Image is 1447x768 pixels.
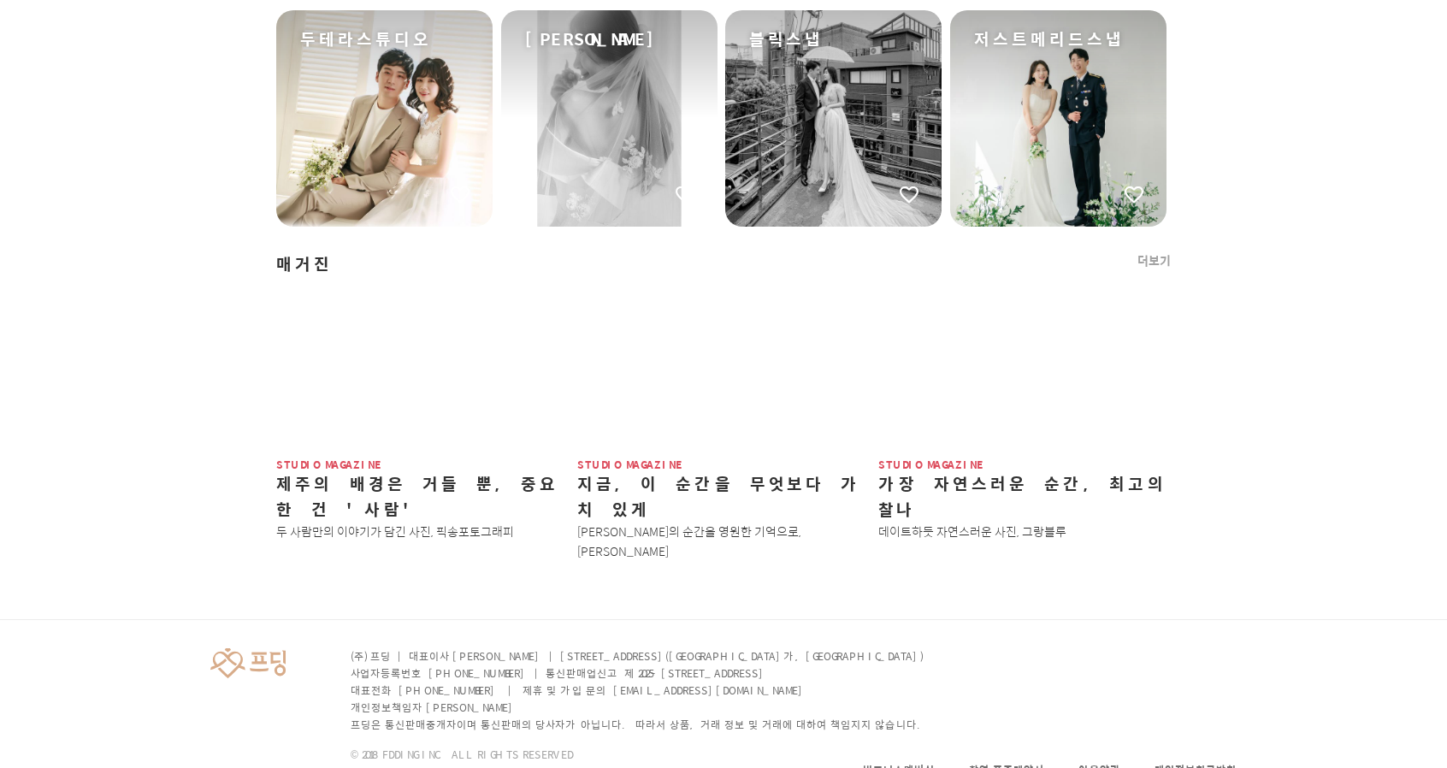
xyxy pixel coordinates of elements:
[300,27,432,51] span: 두테라스튜디오
[276,292,569,541] a: studio magazine제주의 배경은 거들 뿐, 중요한 건 '사람'두 사람만의 이야기가 담긴 사진, 픽송포토그래피
[221,542,328,585] a: 설정
[878,522,1171,541] p: 데이트하듯 자연스러운 사진, 그랑블루
[276,470,558,522] label: 제주의 배경은 거들 뿐, 중요한 건 '사람'
[577,522,870,561] p: [PERSON_NAME]의 순간을 영원한 기억으로, [PERSON_NAME]
[525,27,653,51] span: [PERSON_NAME]
[276,252,333,276] span: 매거진
[577,459,870,470] span: studio magazine
[351,699,927,716] p: 개인정보책임자 [PERSON_NAME]
[749,27,824,51] span: 블릭스냅
[351,647,927,665] p: (주) 프딩 | 대표이사 [PERSON_NAME] | [STREET_ADDRESS]([GEOGRAPHIC_DATA]가, [GEOGRAPHIC_DATA])
[276,459,569,470] span: studio magazine
[501,10,718,227] a: [PERSON_NAME]
[157,569,177,582] span: 대화
[54,568,64,582] span: 홈
[974,27,1125,51] span: 저스트메리드스냅
[725,10,942,227] a: 블릭스냅
[276,522,569,541] p: 두 사람만의 이야기가 담긴 사진, 픽송포토그래피
[1137,252,1171,269] a: 더보기
[5,542,113,585] a: 홈
[878,292,1171,541] a: studio magazine가장 자연스러운 순간, 최고의 찰나데이트하듯 자연스러운 사진, 그랑블루
[351,682,927,699] p: 대표전화 [PHONE_NUMBER] | 제휴 및 가입 문의 [EMAIL_ADDRESS][DOMAIN_NAME]
[351,716,927,733] p: 프딩은 통신판매중개자이며 통신판매의 당사자가 아닙니다. 따라서 상품, 거래 정보 및 거래에 대하여 책임지지 않습니다.
[264,568,285,582] span: 설정
[276,10,493,227] a: 두테라스튜디오
[878,459,1171,470] span: studio magazine
[577,470,861,522] label: 지금, 이 순간을 무엇보다 가치 있게
[113,542,221,585] a: 대화
[351,747,927,762] p: © 2018 FDDING INC. ALL RIGHTS RESERVED
[577,292,870,561] a: studio magazine지금, 이 순간을 무엇보다 가치 있게[PERSON_NAME]의 순간을 영원한 기억으로, [PERSON_NAME]
[351,665,927,682] p: 사업자등록번호 [PHONE_NUMBER] | 통신판매업신고 제 2025-[STREET_ADDRESS]
[950,10,1166,227] a: 저스트메리드스냅
[878,470,1167,522] label: 가장 자연스러운 순간, 최고의 찰나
